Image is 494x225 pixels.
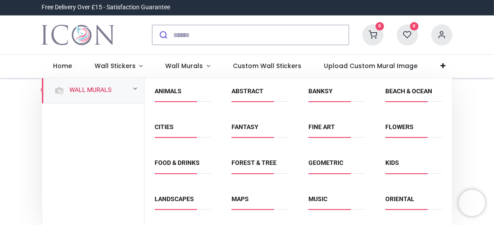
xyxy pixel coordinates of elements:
[362,31,384,38] a: 0
[385,159,399,166] a: Kids
[42,23,114,47] img: Icon Wall Stickers
[308,123,335,130] a: Fine Art
[232,123,258,130] a: Fantasy
[376,22,384,31] sup: 0
[385,87,442,102] span: Beach & Ocean
[232,123,288,137] span: Fantasy
[385,195,414,202] a: Oriental
[155,123,211,137] span: Cities
[155,195,211,210] span: Landscapes
[324,61,418,70] span: Upload Custom Mural Image
[410,22,418,31] sup: 0
[385,88,432,95] a: Beach & Ocean
[385,195,442,210] span: Oriental
[54,85,65,96] img: Wall Murals
[308,87,365,102] span: Banksy
[155,87,211,102] span: Animals
[385,159,442,173] span: Kids
[397,31,418,38] a: 0
[232,159,288,173] span: Forest & Tree
[232,195,249,202] a: Maps
[385,123,442,137] span: Flowers
[308,159,365,173] span: Geometric
[42,23,114,47] a: Logo of Icon Wall Stickers
[155,123,174,130] a: Cities
[155,159,211,173] span: Food & Drinks
[308,159,343,166] a: Geometric
[232,87,288,102] span: Abstract
[308,195,327,202] a: Music
[385,123,414,130] a: Flowers
[232,195,288,210] span: Maps
[95,61,136,70] span: Wall Stickers
[233,61,301,70] span: Custom Wall Stickers
[166,61,203,70] span: Wall Murals
[53,61,72,70] span: Home
[155,195,194,202] a: Landscapes
[308,123,365,137] span: Fine Art
[308,88,333,95] a: Banksy
[459,190,485,216] iframe: Brevo live chat
[155,88,182,95] a: Animals
[232,88,263,95] a: Abstract
[42,3,170,12] div: Free Delivery Over £15 - Satisfaction Guarantee
[308,195,365,210] span: Music
[154,55,222,78] a: Wall Murals
[232,159,277,166] a: Forest & Tree
[267,3,452,12] iframe: Customer reviews powered by Trustpilot
[66,86,111,95] a: Wall Murals
[83,55,154,78] a: Wall Stickers
[152,25,173,45] button: Submit
[155,159,200,166] a: Food & Drinks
